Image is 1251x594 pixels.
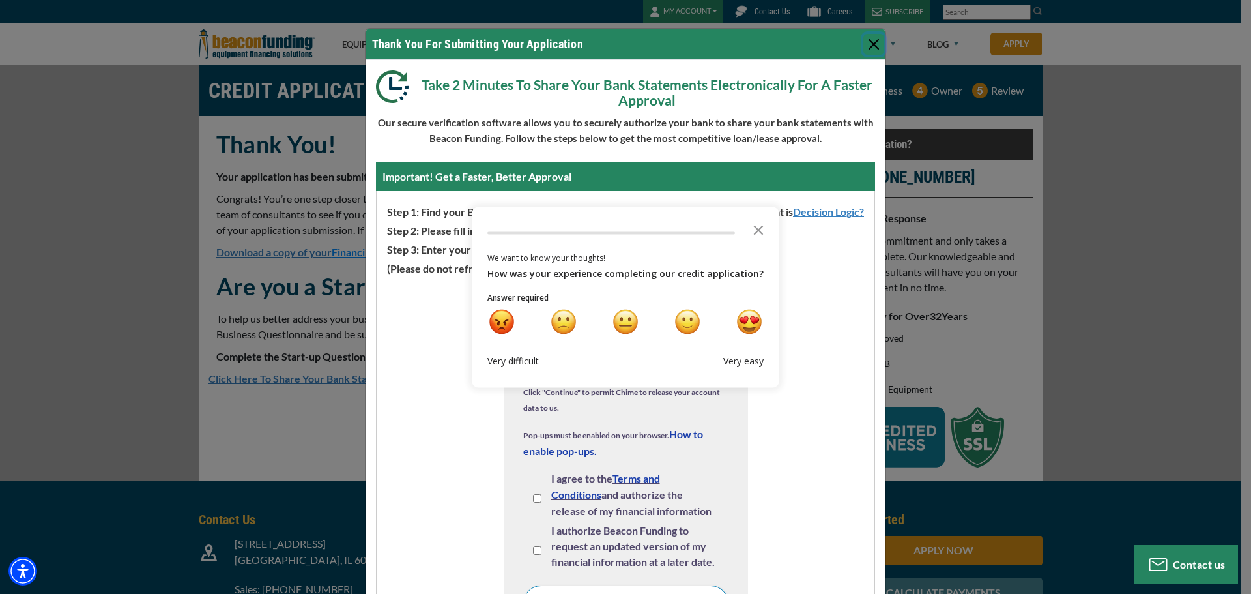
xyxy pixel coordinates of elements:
a: Terms and Conditions [551,472,660,501]
div: Very easy [723,355,764,366]
p: Answer required [487,291,764,304]
button: Close the survey [745,216,771,242]
div: sad [551,309,576,334]
span: What is [748,201,874,220]
span: Step 1: Find your Bank [377,201,491,220]
span: Contact us [1173,558,1226,571]
a: Decision Logic? [793,205,874,218]
h4: Thank You For Submitting Your Application [372,35,583,53]
p: Click "Continue" to permit Chime to release your account data to us. [523,385,728,416]
div: Important! Get a Faster, Better Approval [376,162,875,191]
div: Very difficult [487,355,539,366]
p: Take 2 Minutes To Share Your Bank Statements Electronically For A Faster Approval [376,70,875,108]
p: Pop-ups must be enabled on your browser. [523,426,728,460]
div: How was your experience completing our credit application? [487,266,764,280]
button: Extremely unsatisfied [489,309,514,334]
a: How to enable pop-ups. [523,428,703,457]
div: Survey [472,207,779,387]
button: Extremely happy [737,309,762,334]
button: Neutral [613,309,638,334]
p: Our secure verification software allows you to securely authorize your bank to share your bank st... [376,115,875,146]
button: Contact us [1134,545,1238,584]
p: (Please do not refresh or close this window while retrieving information) [377,258,874,276]
div: very happy [737,309,762,334]
button: Happy [675,309,700,334]
div: happy [675,309,700,334]
span: I authorize Beacon Funding to request an updated version of my financial information at a later d... [551,524,715,568]
p: Step 3: Enter your login information [377,239,874,258]
p: Step 2: Please fill in your name [377,220,874,239]
span: I agree to the and authorize the release of my financial information to DecisionLogic and Beacon ... [551,472,712,548]
div: We want to know your thoughts! [487,251,764,263]
button: Unsatisfied [551,309,576,334]
div: very sad [489,309,514,334]
div: neutral [613,309,638,334]
div: Accessibility Menu [8,557,37,586]
button: Close [863,34,884,55]
img: Modal DL Clock [376,70,418,103]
